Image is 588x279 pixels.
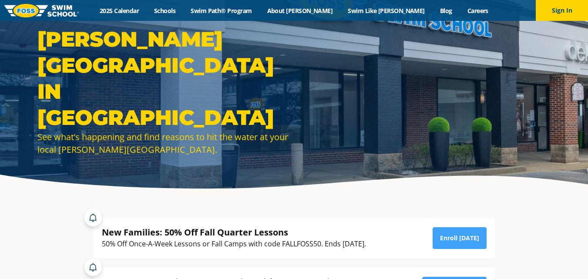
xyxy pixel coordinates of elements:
[37,131,290,156] div: See what’s happening and find reasons to hit the water at your local [PERSON_NAME][GEOGRAPHIC_DATA].
[37,26,290,131] h1: [PERSON_NAME][GEOGRAPHIC_DATA] in [GEOGRAPHIC_DATA]
[102,226,366,238] div: New Families: 50% Off Fall Quarter Lessons
[433,227,487,249] a: Enroll [DATE]
[340,7,433,15] a: Swim Like [PERSON_NAME]
[147,7,183,15] a: Schools
[259,7,340,15] a: About [PERSON_NAME]
[183,7,259,15] a: Swim Path® Program
[432,7,460,15] a: Blog
[4,4,79,17] img: FOSS Swim School Logo
[102,238,366,250] div: 50% Off Once-A-Week Lessons or Fall Camps with code FALLFOSS50. Ends [DATE].
[460,7,496,15] a: Careers
[92,7,147,15] a: 2025 Calendar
